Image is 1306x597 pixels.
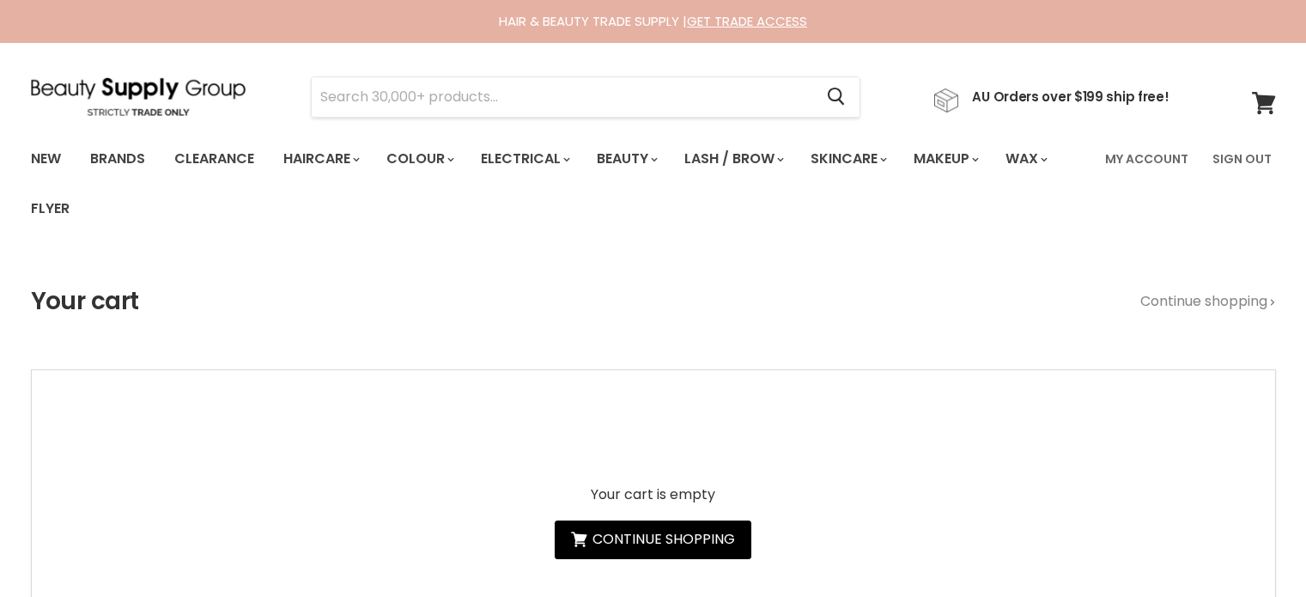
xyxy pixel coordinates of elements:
[1095,141,1199,177] a: My Account
[687,12,807,30] a: GET TRADE ACCESS
[18,141,74,177] a: New
[1220,516,1289,580] iframe: Gorgias live chat messenger
[161,141,267,177] a: Clearance
[584,141,668,177] a: Beauty
[312,77,814,117] input: Search
[555,487,751,503] p: Your cart is empty
[9,13,1297,30] div: HAIR & BEAUTY TRADE SUPPLY |
[814,77,860,117] button: Search
[374,141,465,177] a: Colour
[468,141,580,177] a: Electrical
[18,134,1095,234] ul: Main menu
[555,521,751,559] a: Continue shopping
[993,141,1058,177] a: Wax
[798,141,897,177] a: Skincare
[18,191,82,227] a: Flyer
[311,76,860,118] form: Product
[9,134,1297,234] nav: Main
[901,141,989,177] a: Makeup
[77,141,158,177] a: Brands
[671,141,794,177] a: Lash / Brow
[31,288,139,315] h1: Your cart
[1202,141,1282,177] a: Sign Out
[1140,294,1276,309] a: Continue shopping
[270,141,370,177] a: Haircare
